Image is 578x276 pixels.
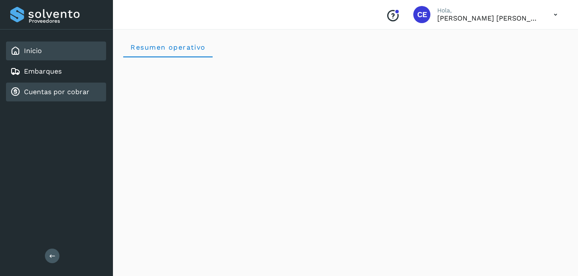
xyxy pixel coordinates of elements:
a: Embarques [24,67,62,75]
div: Embarques [6,62,106,81]
span: Resumen operativo [130,43,206,51]
a: Cuentas por cobrar [24,88,89,96]
p: CLAUDIA ELIZABETH SANCHEZ RAMIREZ [437,14,540,22]
div: Inicio [6,42,106,60]
p: Proveedores [29,18,103,24]
div: Cuentas por cobrar [6,83,106,101]
p: Hola, [437,7,540,14]
a: Inicio [24,47,42,55]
